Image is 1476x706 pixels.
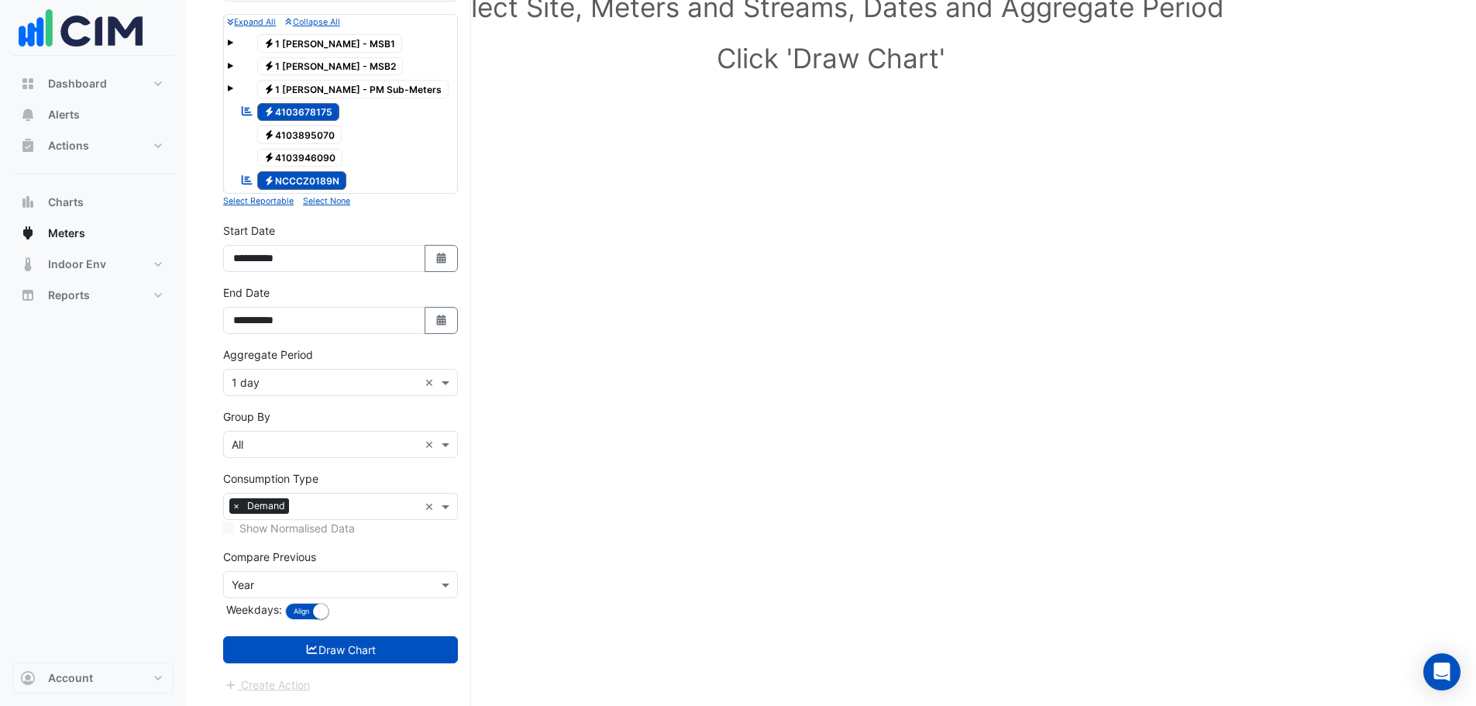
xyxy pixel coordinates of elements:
span: Clear [425,498,438,515]
span: Actions [48,138,89,153]
fa-icon: Select Date [435,252,449,265]
fa-icon: Electricity [263,174,275,186]
label: Show Normalised Data [239,520,355,536]
fa-icon: Electricity [263,106,275,118]
fa-icon: Electricity [263,83,275,95]
span: Charts [48,195,84,210]
span: Reports [48,288,90,303]
small: Select Reportable [223,196,294,206]
span: × [229,498,243,514]
div: Open Intercom Messenger [1423,653,1461,691]
label: Consumption Type [223,470,318,487]
label: Aggregate Period [223,346,313,363]
div: Usage consumption type must be selected for normalisation [223,520,458,536]
span: 1 [PERSON_NAME] - PM Sub-Meters [257,80,449,98]
app-icon: Alerts [20,107,36,122]
img: Company Logo [19,1,143,55]
span: Meters [48,226,85,241]
fa-icon: Electricity [263,152,275,164]
button: Dashboard [12,68,174,99]
app-icon: Actions [20,138,36,153]
button: Charts [12,187,174,218]
app-icon: Indoor Env [20,257,36,272]
span: Clear [425,374,438,391]
app-icon: Dashboard [20,76,36,91]
span: Clear [425,436,438,453]
button: Alerts [12,99,174,130]
span: 1 [PERSON_NAME] - MSB2 [257,57,404,76]
fa-icon: Reportable [240,173,254,186]
span: Demand [243,498,289,514]
label: Start Date [223,222,275,239]
small: Select None [303,196,350,206]
span: Dashboard [48,76,107,91]
button: Select None [303,194,350,208]
app-icon: Reports [20,288,36,303]
app-icon: Charts [20,195,36,210]
small: Collapse All [285,17,339,27]
label: Group By [223,408,270,425]
app-icon: Meters [20,226,36,241]
fa-icon: Electricity [263,60,275,72]
span: Alerts [48,107,80,122]
span: 4103895070 [257,126,342,144]
label: Compare Previous [223,549,316,565]
span: Indoor Env [48,257,106,272]
button: Actions [12,130,174,161]
h1: Click 'Draw Chart' [248,42,1414,74]
label: Weekdays: [223,601,282,618]
button: Indoor Env [12,249,174,280]
span: Account [48,670,93,686]
button: Select Reportable [223,194,294,208]
small: Expand All [227,17,276,27]
fa-icon: Electricity [263,129,275,140]
button: Collapse All [285,15,339,29]
fa-icon: Reportable [240,105,254,118]
button: Reports [12,280,174,311]
label: End Date [223,284,270,301]
button: Meters [12,218,174,249]
span: 1 [PERSON_NAME] - MSB1 [257,34,403,53]
span: 4103946090 [257,149,343,167]
span: MSB1 House & non-essential [257,103,340,122]
fa-icon: Select Date [435,314,449,327]
fa-icon: Electricity [263,37,275,49]
button: Draw Chart [223,636,458,663]
button: Account [12,663,174,694]
span: MSB2 House [257,171,347,190]
button: Expand All [227,15,276,29]
app-escalated-ticket-create-button: Please draw the charts first [223,677,311,691]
